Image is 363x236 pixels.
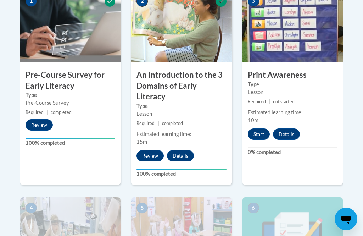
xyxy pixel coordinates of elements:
[273,99,295,104] span: not started
[248,128,270,140] button: Start
[136,139,147,145] span: 15m
[26,138,115,139] div: Your progress
[242,70,343,81] h3: Print Awareness
[26,203,37,213] span: 4
[26,139,115,147] label: 100% completed
[248,148,337,156] label: 0% completed
[136,110,226,118] div: Lesson
[248,81,337,88] label: Type
[51,110,72,115] span: completed
[248,88,337,96] div: Lesson
[136,169,226,170] div: Your progress
[20,70,121,92] h3: Pre-Course Survey for Early Literacy
[136,170,226,178] label: 100% completed
[158,121,159,126] span: |
[26,110,44,115] span: Required
[136,150,164,161] button: Review
[273,128,300,140] button: Details
[248,99,266,104] span: Required
[136,121,155,126] span: Required
[167,150,194,161] button: Details
[136,203,148,213] span: 5
[335,208,357,230] iframe: Button to launch messaging window
[248,109,337,116] div: Estimated learning time:
[248,117,258,123] span: 10m
[269,99,270,104] span: |
[26,91,115,99] label: Type
[162,121,183,126] span: completed
[248,203,259,213] span: 6
[136,130,226,138] div: Estimated learning time:
[26,99,115,107] div: Pre-Course Survey
[46,110,48,115] span: |
[131,70,231,102] h3: An Introduction to the 3 Domains of Early Literacy
[136,102,226,110] label: Type
[26,119,53,131] button: Review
